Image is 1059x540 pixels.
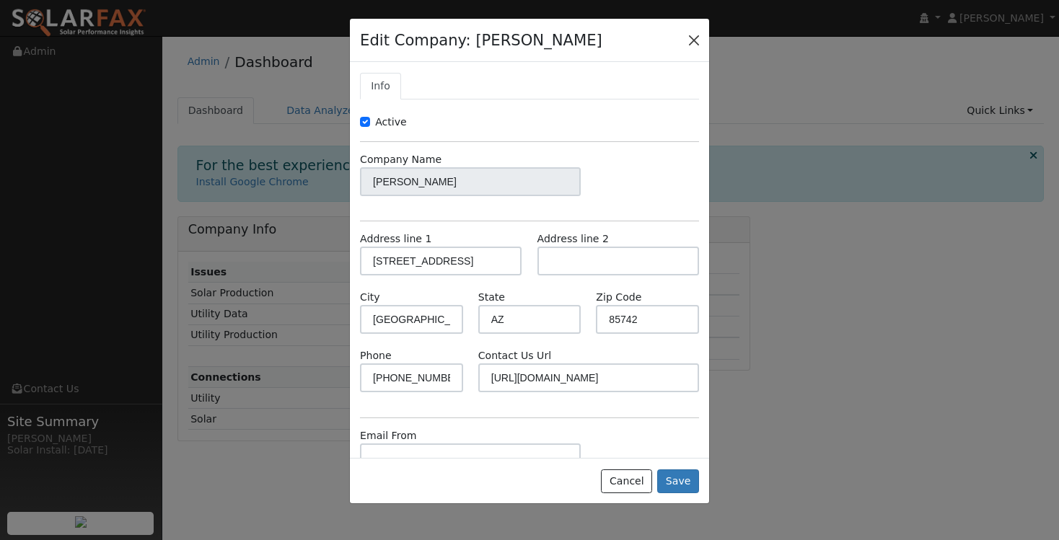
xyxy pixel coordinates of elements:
[360,29,602,52] h4: Edit Company: [PERSON_NAME]
[478,348,551,363] label: Contact Us Url
[360,348,392,363] label: Phone
[478,290,505,305] label: State
[360,117,370,127] input: Active
[360,231,431,247] label: Address line 1
[360,428,416,443] label: Email From
[537,231,609,247] label: Address line 2
[360,73,401,99] a: Info
[657,469,699,494] button: Save
[375,115,407,130] label: Active
[601,469,652,494] button: Cancel
[596,290,641,305] label: Zip Code
[360,290,380,305] label: City
[360,152,441,167] label: Company Name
